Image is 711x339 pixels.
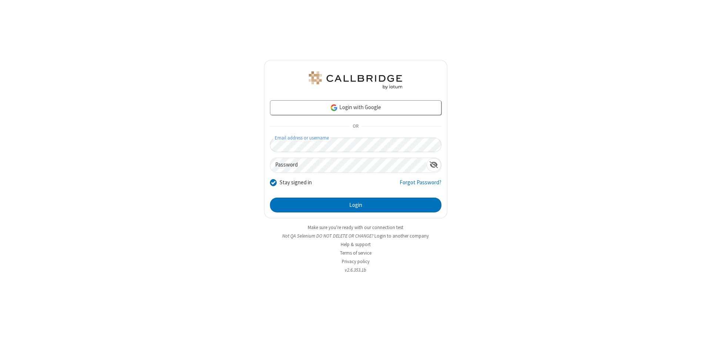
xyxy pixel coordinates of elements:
a: Forgot Password? [400,178,441,192]
button: Login to another company [374,232,429,239]
a: Login with Google [270,100,441,115]
span: OR [350,121,361,132]
img: QA Selenium DO NOT DELETE OR CHANGE [307,71,404,89]
input: Email address or username [270,138,441,152]
li: Not QA Selenium DO NOT DELETE OR CHANGE? [264,232,447,239]
li: v2.6.353.1b [264,266,447,273]
button: Login [270,198,441,212]
a: Terms of service [340,250,371,256]
a: Privacy policy [342,258,370,265]
input: Password [270,158,427,172]
div: Show password [427,158,441,172]
a: Make sure you're ready with our connection test [308,224,403,231]
label: Stay signed in [280,178,312,187]
img: google-icon.png [330,104,338,112]
a: Help & support [341,241,371,248]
